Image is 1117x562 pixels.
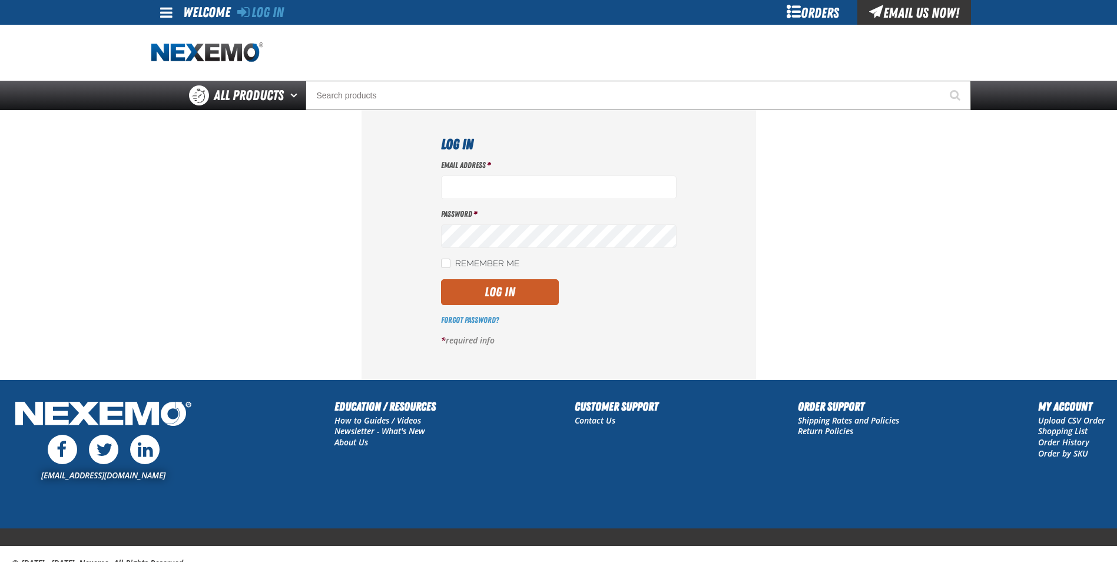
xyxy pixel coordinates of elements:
[441,335,677,346] p: required info
[798,398,899,415] h2: Order Support
[334,415,421,426] a: How to Guides / Videos
[334,398,436,415] h2: Education / Resources
[1038,448,1088,459] a: Order by SKU
[441,209,677,220] label: Password
[41,470,165,481] a: [EMAIL_ADDRESS][DOMAIN_NAME]
[441,134,677,155] h1: Log In
[151,42,263,63] a: Home
[1038,415,1105,426] a: Upload CSV Order
[441,279,559,305] button: Log In
[942,81,971,110] button: Start Searching
[441,160,677,171] label: Email Address
[575,398,658,415] h2: Customer Support
[286,81,306,110] button: Open All Products pages
[306,81,971,110] input: Search
[12,398,195,432] img: Nexemo Logo
[575,415,615,426] a: Contact Us
[334,425,425,437] a: Newsletter - What's New
[798,425,853,437] a: Return Policies
[441,259,450,268] input: Remember Me
[441,259,519,270] label: Remember Me
[1038,398,1105,415] h2: My Account
[214,85,284,106] span: All Products
[1038,425,1088,437] a: Shopping List
[151,42,263,63] img: Nexemo logo
[798,415,899,426] a: Shipping Rates and Policies
[237,4,284,21] a: Log In
[441,315,499,325] a: Forgot Password?
[334,437,368,448] a: About Us
[1038,437,1089,448] a: Order History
